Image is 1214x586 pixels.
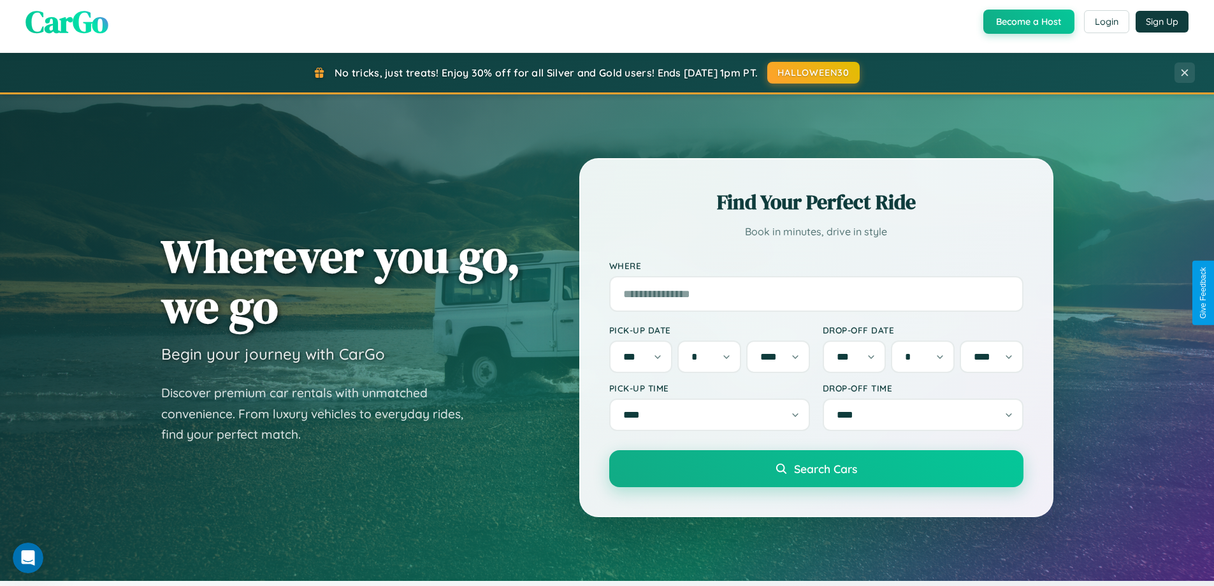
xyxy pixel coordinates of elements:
p: Discover premium car rentals with unmatched convenience. From luxury vehicles to everyday rides, ... [161,383,480,445]
label: Pick-up Time [609,383,810,393]
h3: Begin your journey with CarGo [161,344,385,363]
button: Login [1084,10,1129,33]
label: Drop-off Time [823,383,1023,393]
button: HALLOWEEN30 [767,62,860,84]
iframe: Intercom live chat [13,543,43,573]
span: No tricks, just treats! Enjoy 30% off for all Silver and Gold users! Ends [DATE] 1pm PT. [335,66,758,79]
span: CarGo [25,1,108,43]
span: Search Cars [794,462,857,476]
h2: Find Your Perfect Ride [609,188,1023,216]
div: Give Feedback [1199,267,1208,319]
button: Sign Up [1136,11,1189,33]
label: Where [609,260,1023,271]
h1: Wherever you go, we go [161,231,521,332]
p: Book in minutes, drive in style [609,223,1023,241]
button: Search Cars [609,450,1023,487]
label: Pick-up Date [609,325,810,335]
label: Drop-off Date [823,325,1023,335]
button: Become a Host [983,10,1074,34]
